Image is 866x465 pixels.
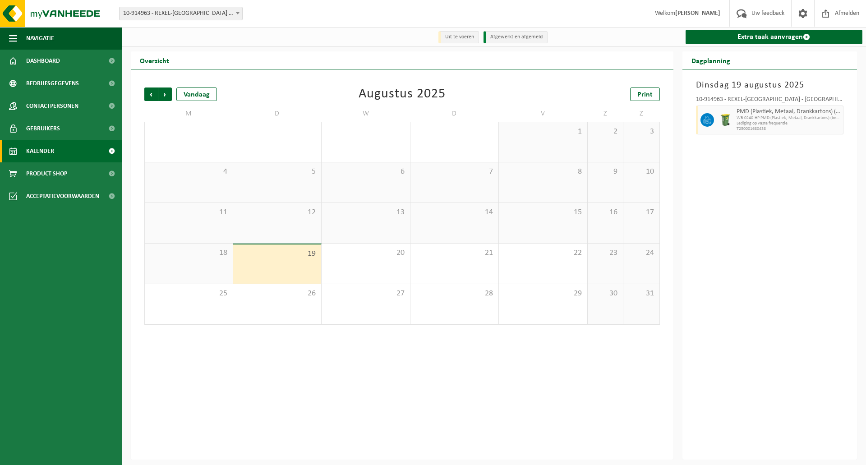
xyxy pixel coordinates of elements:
[26,72,79,95] span: Bedrijfsgegevens
[628,248,654,258] span: 24
[628,127,654,137] span: 3
[149,167,228,177] span: 4
[592,127,619,137] span: 2
[637,91,653,98] span: Print
[675,10,720,17] strong: [PERSON_NAME]
[26,117,60,140] span: Gebruikers
[326,207,405,217] span: 13
[686,30,863,44] a: Extra taak aanvragen
[503,207,583,217] span: 15
[588,106,624,122] td: Z
[326,248,405,258] span: 20
[322,106,410,122] td: W
[682,51,739,69] h2: Dagplanning
[623,106,659,122] td: Z
[415,207,494,217] span: 14
[415,167,494,177] span: 7
[737,121,841,126] span: Lediging op vaste frequentie
[696,78,844,92] h3: Dinsdag 19 augustus 2025
[149,248,228,258] span: 18
[737,108,841,115] span: PMD (Plastiek, Metaal, Drankkartons) (bedrijven)
[503,289,583,299] span: 29
[438,31,479,43] li: Uit te voeren
[131,51,178,69] h2: Overzicht
[696,97,844,106] div: 10-914963 - REXEL-[GEOGRAPHIC_DATA] - [GEOGRAPHIC_DATA]
[484,31,548,43] li: Afgewerkt en afgemeld
[26,185,99,207] span: Acceptatievoorwaarden
[359,87,446,101] div: Augustus 2025
[26,27,54,50] span: Navigatie
[592,248,619,258] span: 23
[737,115,841,121] span: WB-0240-HP PMD (Plastiek, Metaal, Drankkartons) (bedrijven)
[410,106,499,122] td: D
[149,207,228,217] span: 11
[499,106,588,122] td: V
[238,249,317,259] span: 19
[238,207,317,217] span: 12
[119,7,243,20] span: 10-914963 - REXEL-PISCAER - MECHELEN
[158,87,172,101] span: Volgende
[628,207,654,217] span: 17
[592,167,619,177] span: 9
[628,289,654,299] span: 31
[503,248,583,258] span: 22
[326,167,405,177] span: 6
[719,113,732,127] img: WB-0240-HPE-GN-50
[415,248,494,258] span: 21
[144,106,233,122] td: M
[592,207,619,217] span: 16
[233,106,322,122] td: D
[26,140,54,162] span: Kalender
[503,167,583,177] span: 8
[326,289,405,299] span: 27
[238,167,317,177] span: 5
[26,95,78,117] span: Contactpersonen
[120,7,242,20] span: 10-914963 - REXEL-PISCAER - MECHELEN
[592,289,619,299] span: 30
[628,167,654,177] span: 10
[630,87,660,101] a: Print
[26,50,60,72] span: Dashboard
[176,87,217,101] div: Vandaag
[415,289,494,299] span: 28
[26,162,67,185] span: Product Shop
[149,289,228,299] span: 25
[238,289,317,299] span: 26
[737,126,841,132] span: T250001680438
[503,127,583,137] span: 1
[144,87,158,101] span: Vorige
